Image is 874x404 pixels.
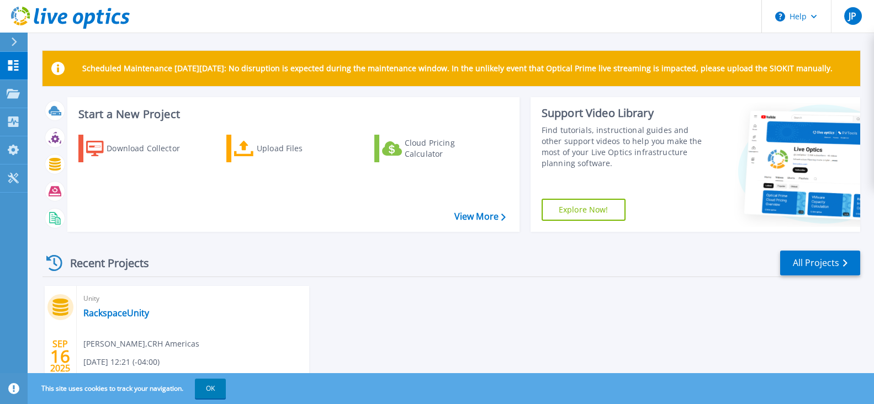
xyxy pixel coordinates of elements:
span: 16 [50,352,70,361]
div: Upload Files [257,137,345,160]
div: SEP 2025 [50,336,71,376]
span: [DATE] 12:21 (-04:00) [83,356,160,368]
a: RackspaceUnity [83,307,149,318]
span: JP [849,12,856,20]
span: Unity [83,293,303,305]
span: [PERSON_NAME] , CRH Americas [83,338,199,350]
h3: Start a New Project [78,108,505,120]
div: Support Video Library [542,106,708,120]
div: Cloud Pricing Calculator [405,137,493,160]
div: Recent Projects [43,249,164,277]
div: Download Collector [107,137,195,160]
p: Scheduled Maintenance [DATE][DATE]: No disruption is expected during the maintenance window. In t... [82,64,833,73]
a: Cloud Pricing Calculator [374,135,497,162]
a: View More [454,211,506,222]
button: OK [195,379,226,398]
a: Download Collector [78,135,202,162]
a: Upload Files [226,135,349,162]
div: Find tutorials, instructional guides and other support videos to help you make the most of your L... [542,125,708,169]
span: This site uses cookies to track your navigation. [30,379,226,398]
a: All Projects [780,251,860,275]
a: Explore Now! [542,199,626,221]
